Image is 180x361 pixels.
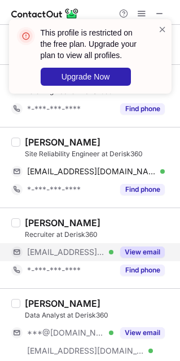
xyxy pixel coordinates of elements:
button: Upgrade Now [41,68,131,86]
button: Reveal Button [120,327,165,338]
span: ***@[DOMAIN_NAME] [27,328,105,338]
div: Site Reliability Engineer at Derisk360 [25,149,173,159]
button: Reveal Button [120,265,165,276]
img: error [17,27,35,45]
div: Data Analyst at Derisk360 [25,310,173,320]
span: [EMAIL_ADDRESS][DOMAIN_NAME] [27,247,105,257]
div: [PERSON_NAME] [25,137,100,148]
header: This profile is restricted on the free plan. Upgrade your plan to view all profiles. [41,27,144,61]
span: Upgrade Now [62,72,110,81]
span: [EMAIL_ADDRESS][DOMAIN_NAME] [27,166,156,177]
div: Recruiter at Derisk360 [25,230,173,240]
button: Reveal Button [120,246,165,258]
div: [PERSON_NAME] [25,298,100,309]
img: ContactOut v5.3.10 [11,7,79,20]
div: [PERSON_NAME] [25,217,100,228]
button: Reveal Button [120,184,165,195]
span: [EMAIL_ADDRESS][DOMAIN_NAME] [27,346,144,356]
